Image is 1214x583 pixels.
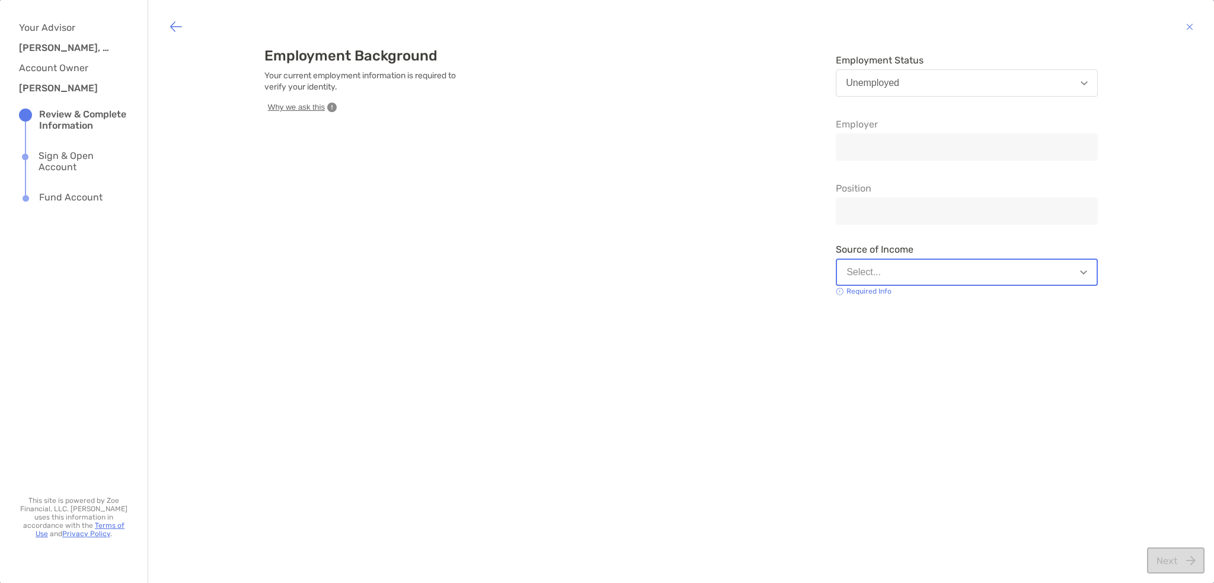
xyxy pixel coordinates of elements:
button: Select... [836,259,1098,286]
h3: [PERSON_NAME] [19,82,114,94]
div: Fund Account [39,192,103,205]
span: Employment Status [836,55,1098,66]
img: info icon [836,288,844,295]
span: Employer [836,119,1098,130]
h3: [PERSON_NAME], CFP®, MSF [19,42,114,53]
input: Employer [836,142,1097,152]
h4: Your Advisor [19,22,120,33]
p: This site is powered by Zoe Financial, LLC. [PERSON_NAME] uses this information in accordance wit... [19,496,129,538]
span: Why we ask this [268,102,325,113]
input: Position [836,206,1097,216]
div: Required Info [836,287,892,295]
button: Why we ask this [264,101,340,113]
div: Review & Complete Information [39,109,129,131]
div: Unemployed [846,78,899,88]
img: Open dropdown arrow [1081,81,1088,85]
button: Unemployed [836,69,1098,97]
img: button icon [1186,20,1193,34]
img: Open dropdown arrow [1080,270,1087,275]
a: Privacy Policy [62,530,110,538]
span: Position [836,183,1098,194]
h3: Employment Background [264,47,466,64]
p: Your current employment information is required to verify your identity. [264,70,466,93]
div: Sign & Open Account [39,150,129,173]
h4: Account Owner [19,62,120,74]
img: button icon [169,20,183,34]
div: Select... [846,267,881,278]
span: Source of Income [836,244,1098,255]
